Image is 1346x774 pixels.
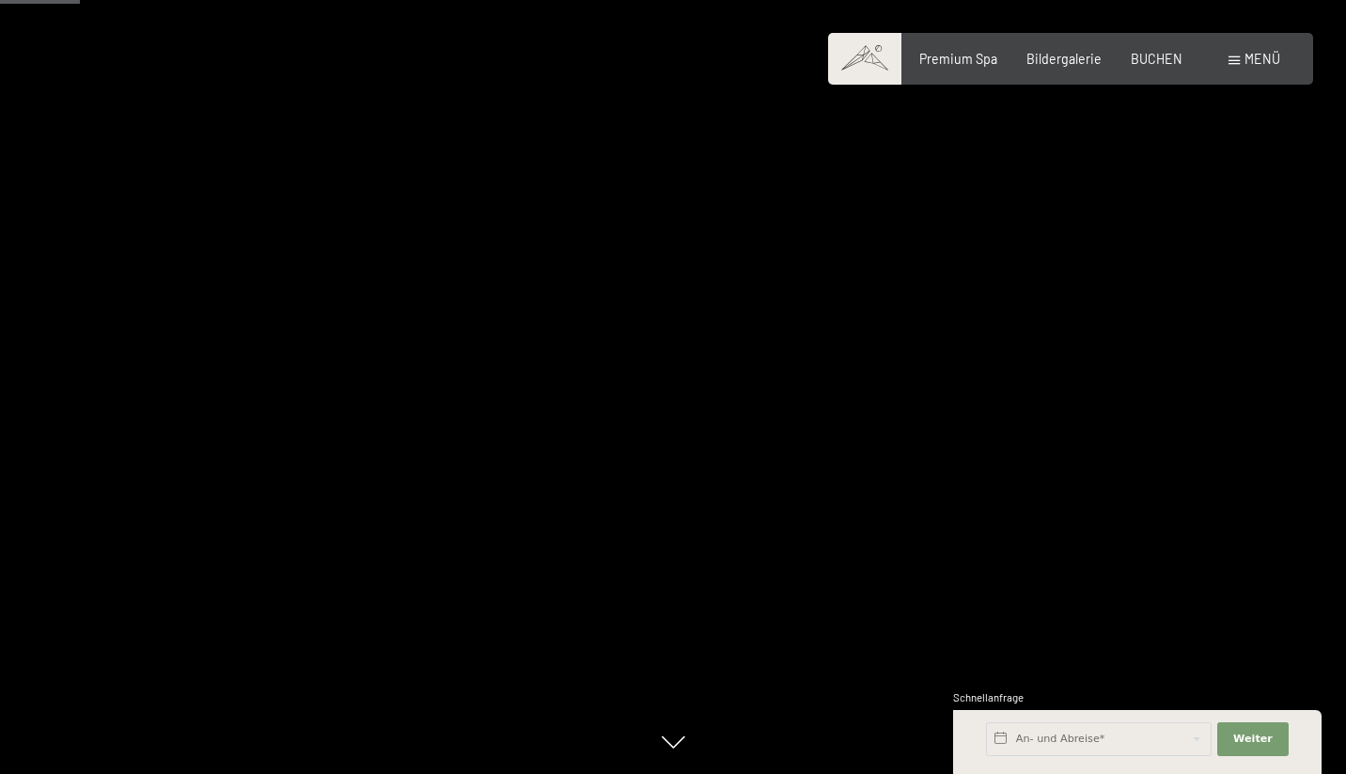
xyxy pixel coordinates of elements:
a: BUCHEN [1131,51,1182,67]
a: Premium Spa [919,51,997,67]
span: Weiter [1233,732,1273,747]
a: Bildergalerie [1026,51,1102,67]
span: Schnellanfrage [953,691,1024,703]
span: Menü [1244,51,1280,67]
button: Weiter [1217,722,1289,756]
